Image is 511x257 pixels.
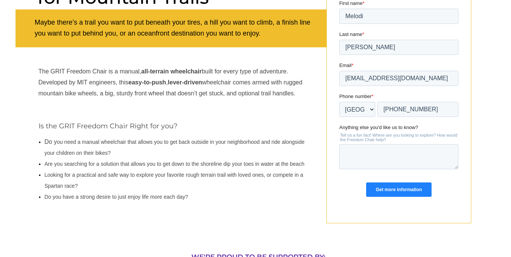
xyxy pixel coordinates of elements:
span: Looking for a practical and safe way to explore your favorite rough terrain trail with loved ones... [45,172,303,189]
span: Maybe there’s a trail you want to put beneath your tires, a hill you want to climb, a finish line... [35,19,311,37]
span: Do you have a strong desire to just enjoy life more each day? [45,194,188,200]
span: Are you searching for a solution that allows you to get down to the shoreline dip your toes in wa... [45,161,304,167]
strong: easy-to-push [129,79,166,86]
span: Do y [45,139,57,145]
span: The GRIT Freedom Chair is a manual, built for every type of adventure. Developed by MIT engineers... [39,68,303,97]
strong: all-terrain wheelchair [141,68,202,75]
span: Is the GRIT Freedom Chair Right for you? [39,122,177,130]
span: ou need a manual wheelchair that allows you to get back outside in your neighborhood and ride alo... [45,139,304,156]
strong: lever-driven [168,79,202,86]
